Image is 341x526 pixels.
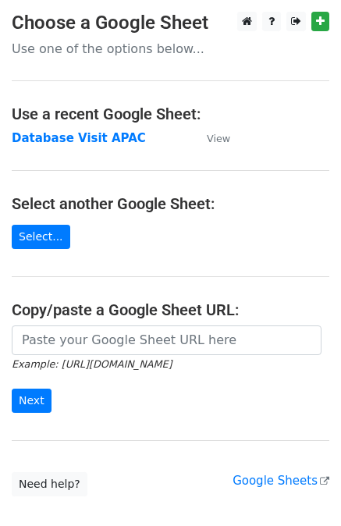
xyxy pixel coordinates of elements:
[12,300,329,319] h4: Copy/paste a Google Sheet URL:
[12,358,172,370] small: Example: [URL][DOMAIN_NAME]
[12,472,87,496] a: Need help?
[12,105,329,123] h4: Use a recent Google Sheet:
[12,41,329,57] p: Use one of the options below...
[233,474,329,488] a: Google Sheets
[12,325,321,355] input: Paste your Google Sheet URL here
[191,131,230,145] a: View
[12,225,70,249] a: Select...
[12,194,329,213] h4: Select another Google Sheet:
[12,131,146,145] a: Database Visit APAC
[12,389,52,413] input: Next
[207,133,230,144] small: View
[12,12,329,34] h3: Choose a Google Sheet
